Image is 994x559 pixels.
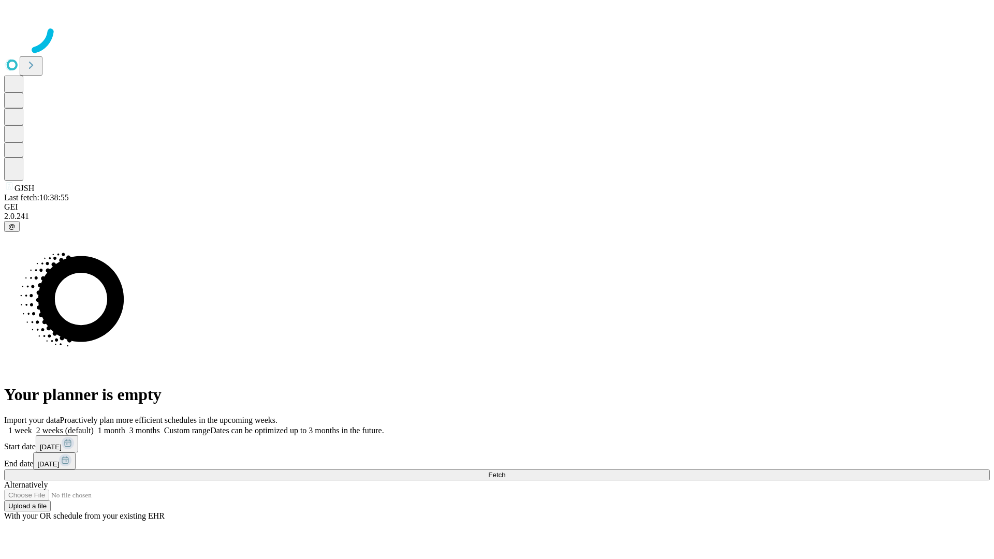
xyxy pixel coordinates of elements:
[14,184,34,193] span: GJSH
[60,416,277,424] span: Proactively plan more efficient schedules in the upcoming weeks.
[8,426,32,435] span: 1 week
[4,212,990,221] div: 2.0.241
[98,426,125,435] span: 1 month
[129,426,160,435] span: 3 months
[4,480,48,489] span: Alternatively
[36,426,94,435] span: 2 weeks (default)
[4,511,165,520] span: With your OR schedule from your existing EHR
[36,435,78,452] button: [DATE]
[4,435,990,452] div: Start date
[4,501,51,511] button: Upload a file
[4,416,60,424] span: Import your data
[4,193,69,202] span: Last fetch: 10:38:55
[40,443,62,451] span: [DATE]
[210,426,384,435] span: Dates can be optimized up to 3 months in the future.
[4,221,20,232] button: @
[488,471,505,479] span: Fetch
[4,469,990,480] button: Fetch
[33,452,76,469] button: [DATE]
[4,385,990,404] h1: Your planner is empty
[8,223,16,230] span: @
[164,426,210,435] span: Custom range
[37,460,59,468] span: [DATE]
[4,452,990,469] div: End date
[4,202,990,212] div: GEI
